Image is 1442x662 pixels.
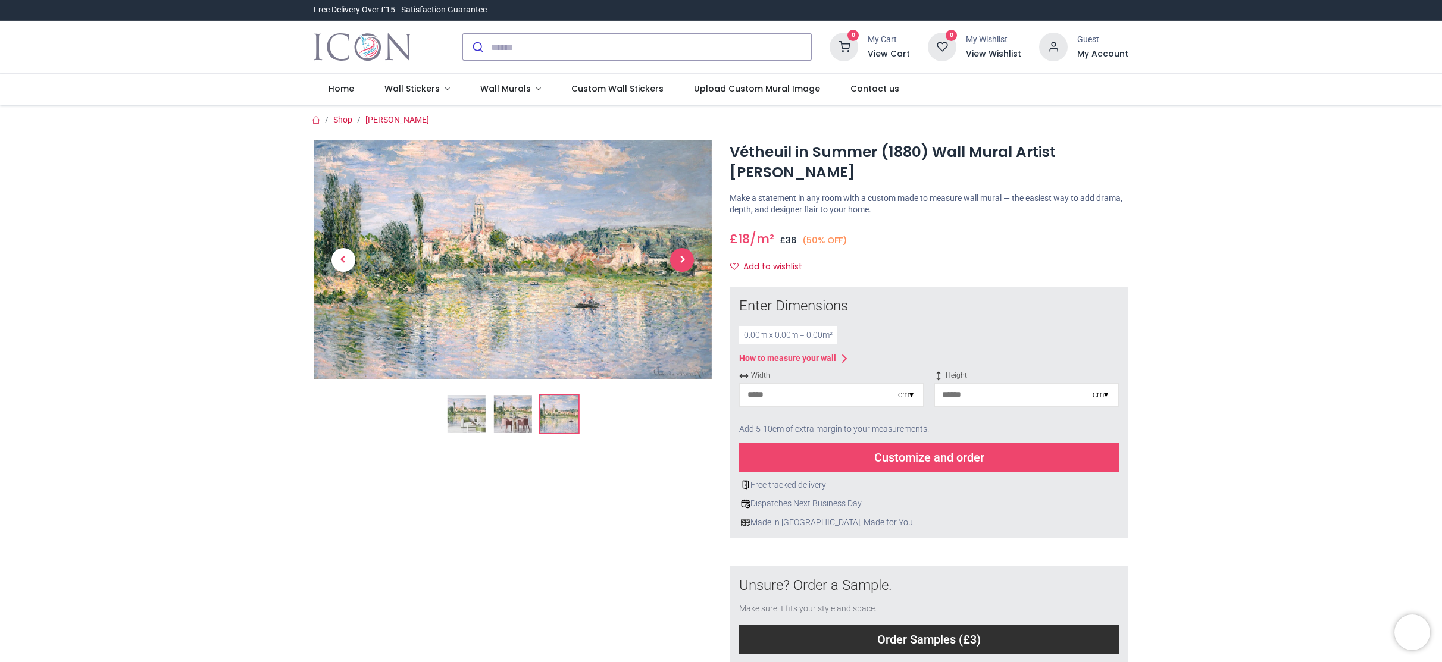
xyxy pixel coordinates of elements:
[898,389,914,401] div: cm ▾
[465,74,556,105] a: Wall Murals
[739,326,837,345] div: 0.00 m x 0.00 m = 0.00 m²
[738,230,750,247] span: 18
[730,230,750,247] span: £
[946,30,957,41] sup: 0
[780,234,797,246] span: £
[314,176,373,344] a: Previous
[314,140,712,379] img: WS-68423-03
[739,416,1119,443] div: Add 5-10cm of extra margin to your measurements.
[365,115,429,124] a: [PERSON_NAME]
[739,603,1119,615] div: Make sure it fits your style and space.
[802,234,847,247] small: (50% OFF)
[314,4,487,16] div: Free Delivery Over £15 - Satisfaction Guarantee
[928,42,956,51] a: 0
[750,230,774,247] span: /m²
[739,498,1119,510] div: Dispatches Next Business Day
[830,42,858,51] a: 0
[1093,389,1108,401] div: cm ▾
[670,248,694,272] span: Next
[847,30,859,41] sup: 0
[739,353,836,365] div: How to measure your wall
[314,30,412,64] a: Logo of Icon Wall Stickers
[739,371,924,381] span: Width
[786,234,797,246] span: 36
[384,83,440,95] span: Wall Stickers
[540,395,578,433] img: WS-68423-03
[314,30,412,64] img: Icon Wall Stickers
[331,248,355,272] span: Previous
[447,395,485,433] img: Vétheuil in Summer (1880) Wall Mural Artist Claude Monet
[1394,614,1430,650] iframe: Brevo live chat
[739,296,1119,316] div: Enter Dimensions
[934,371,1119,381] span: Height
[571,83,664,95] span: Custom Wall Stickers
[966,48,1021,60] a: View Wishlist
[741,518,750,528] img: uk
[652,176,712,344] a: Next
[730,193,1128,216] p: Make a statement in any room with a custom made to measure wall mural — the easiest way to add dr...
[739,576,1119,596] div: Unsure? Order a Sample.
[868,48,910,60] a: View Cart
[730,257,812,277] button: Add to wishlistAdd to wishlist
[868,34,910,46] div: My Cart
[480,83,531,95] span: Wall Murals
[739,443,1119,472] div: Customize and order
[329,83,354,95] span: Home
[463,34,491,60] button: Submit
[730,142,1128,183] h1: Vétheuil in Summer (1880) Wall Mural Artist [PERSON_NAME]
[966,34,1021,46] div: My Wishlist
[739,517,1119,529] div: Made in [GEOGRAPHIC_DATA], Made for You
[739,625,1119,654] div: Order Samples (£3)
[739,479,1119,491] div: Free tracked delivery
[333,115,352,124] a: Shop
[1077,34,1128,46] div: Guest
[370,74,465,105] a: Wall Stickers
[493,395,531,433] img: WS-68423-02
[730,262,739,271] i: Add to wishlist
[694,83,820,95] span: Upload Custom Mural Image
[1077,48,1128,60] a: My Account
[878,4,1128,16] iframe: Customer reviews powered by Trustpilot
[850,83,899,95] span: Contact us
